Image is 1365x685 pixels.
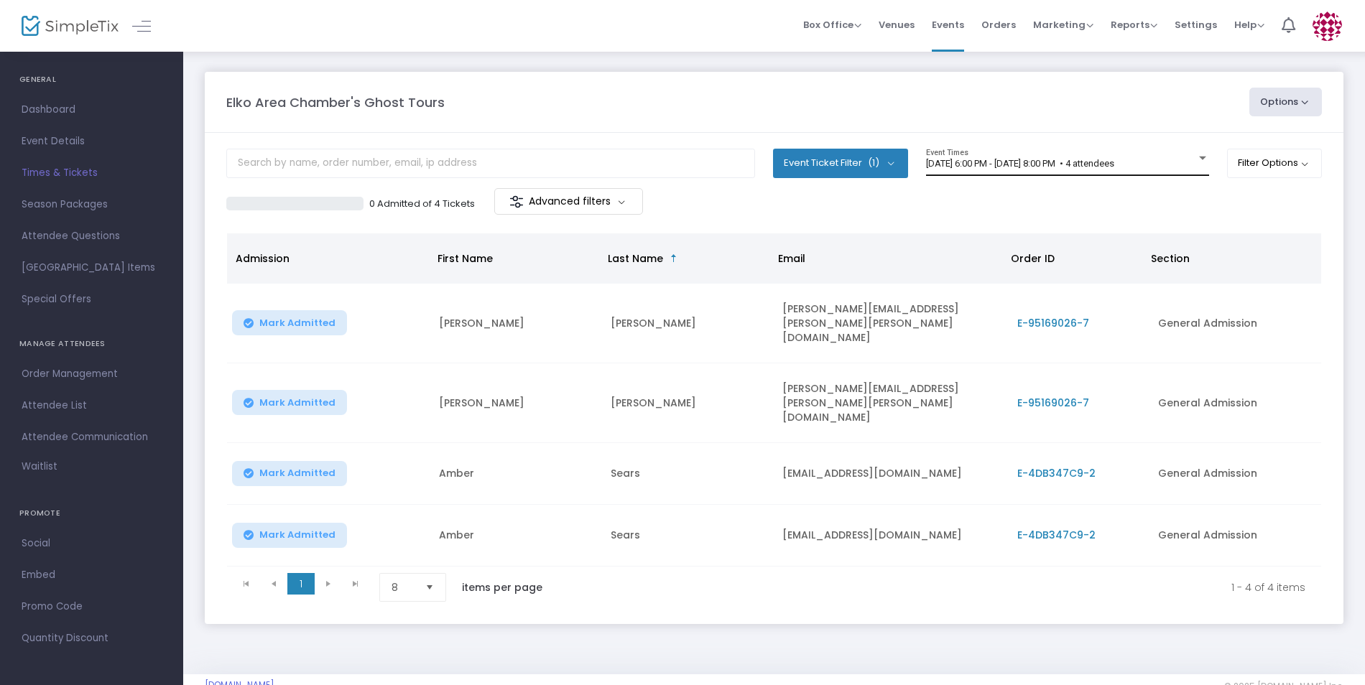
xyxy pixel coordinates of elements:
span: Box Office [803,18,861,32]
span: Sortable [668,253,680,264]
span: Mark Admitted [259,317,336,329]
span: [GEOGRAPHIC_DATA] Items [22,258,162,277]
span: Mark Admitted [259,397,336,409]
td: Amber [430,443,602,505]
m-panel-title: Elko Area Chamber's Ghost Tours [226,93,445,112]
div: Data table [227,233,1321,567]
span: Settings [1175,6,1217,43]
span: Mark Admitted [259,467,336,479]
span: Orders [981,6,1016,43]
span: E-4DB347C9-2 [1017,528,1096,542]
span: Dashboard [22,101,162,119]
span: Attendee List [22,396,162,415]
span: Email [778,251,805,266]
button: Mark Admitted [232,461,347,486]
span: 8 [392,580,414,595]
span: Times & Tickets [22,164,162,182]
span: Page 1 [287,573,315,595]
td: [PERSON_NAME] [602,284,774,363]
td: [PERSON_NAME] [602,363,774,443]
td: General Admission [1149,443,1321,505]
span: Order Management [22,365,162,383]
td: [PERSON_NAME] [430,284,602,363]
span: Venues [879,6,915,43]
label: items per page [462,580,542,595]
span: Embed [22,566,162,584]
td: [PERSON_NAME] [430,363,602,443]
span: Admission [236,251,290,266]
span: Attendee Questions [22,227,162,246]
span: E-4DB347C9-2 [1017,466,1096,480]
button: Mark Admitted [232,310,347,335]
span: Social [22,534,162,553]
td: General Admission [1149,505,1321,567]
button: Options [1249,88,1323,116]
span: Events [932,6,964,43]
span: Last Name [608,251,663,266]
h4: PROMOTE [19,499,164,528]
span: Waitlist [22,460,57,474]
span: Reports [1111,18,1157,32]
input: Search by name, order number, email, ip address [226,149,755,178]
td: [PERSON_NAME][EMAIL_ADDRESS][PERSON_NAME][PERSON_NAME][DOMAIN_NAME] [774,363,1008,443]
span: First Name [438,251,493,266]
span: E-95169026-7 [1017,396,1089,410]
td: Sears [602,505,774,567]
span: Marketing [1033,18,1093,32]
td: General Admission [1149,284,1321,363]
span: (1) [868,157,879,169]
span: E-95169026-7 [1017,316,1089,330]
span: Section [1151,251,1190,266]
h4: MANAGE ATTENDEES [19,330,164,358]
span: Event Details [22,132,162,151]
m-button: Advanced filters [494,188,643,215]
td: [EMAIL_ADDRESS][DOMAIN_NAME] [774,443,1008,505]
p: 0 Admitted of 4 Tickets [369,197,475,211]
span: Promo Code [22,597,162,616]
button: Select [420,574,440,601]
span: Special Offers [22,290,162,309]
span: Order ID [1011,251,1055,266]
span: Attendee Communication [22,428,162,447]
td: Sears [602,443,774,505]
span: [DATE] 6:00 PM - [DATE] 8:00 PM • 4 attendees [926,158,1114,169]
span: Season Packages [22,195,162,214]
td: Amber [430,505,602,567]
button: Mark Admitted [232,523,347,548]
button: Filter Options [1227,149,1323,177]
td: General Admission [1149,363,1321,443]
button: Mark Admitted [232,390,347,415]
td: [EMAIL_ADDRESS][DOMAIN_NAME] [774,505,1008,567]
img: filter [509,195,524,209]
h4: GENERAL [19,65,164,94]
td: [PERSON_NAME][EMAIL_ADDRESS][PERSON_NAME][PERSON_NAME][DOMAIN_NAME] [774,284,1008,363]
span: Quantity Discount [22,629,162,648]
span: Mark Admitted [259,529,336,541]
span: Help [1234,18,1264,32]
button: Event Ticket Filter(1) [773,149,908,177]
kendo-pager-info: 1 - 4 of 4 items [573,573,1305,602]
